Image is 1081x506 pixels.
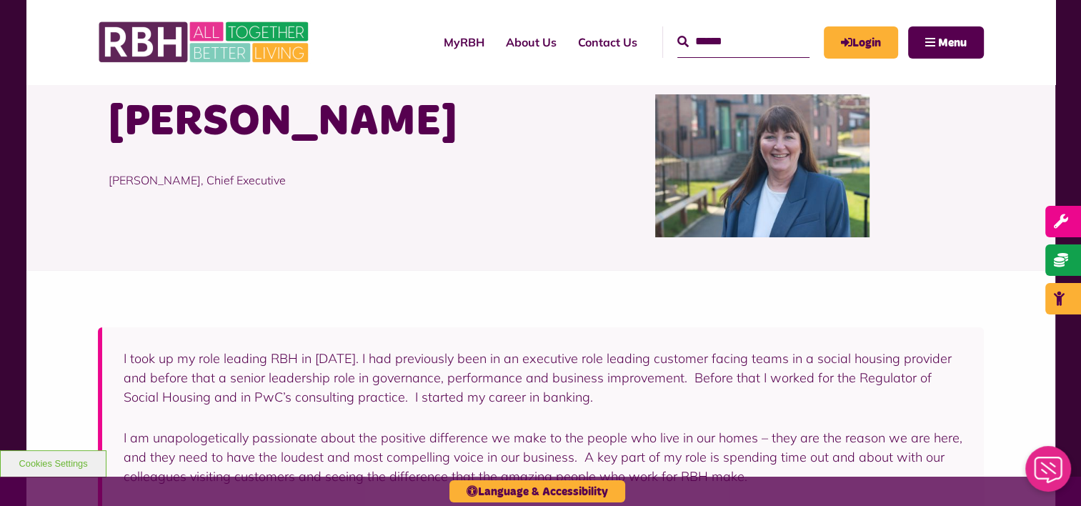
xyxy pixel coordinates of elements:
button: Language & Accessibility [449,480,625,502]
iframe: Netcall Web Assistant for live chat [1017,442,1081,506]
p: I am unapologetically passionate about the positive difference we make to the people who live in ... [124,428,962,486]
input: Search [677,26,809,57]
a: About Us [495,23,567,61]
span: Menu [938,37,967,49]
p: [PERSON_NAME], Chief Executive [109,150,530,210]
a: MyRBH [824,26,898,59]
img: Amanda Newton [655,94,870,237]
a: Contact Us [567,23,648,61]
img: RBH [98,14,312,70]
h1: [PERSON_NAME] [109,94,530,150]
p: I took up my role leading RBH in [DATE]. I had previously been in an executive role leading custo... [124,349,962,407]
button: Navigation [908,26,984,59]
a: MyRBH [433,23,495,61]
